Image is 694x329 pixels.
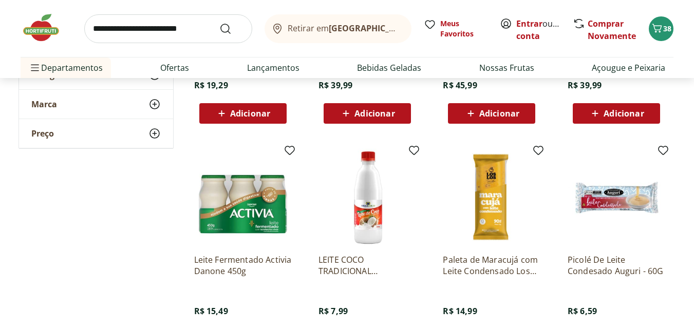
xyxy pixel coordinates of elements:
span: Adicionar [604,109,644,118]
span: Meus Favoritos [440,18,487,39]
a: Ofertas [160,62,189,74]
span: Adicionar [479,109,519,118]
a: Meus Favoritos [424,18,487,39]
button: Preço [19,119,173,148]
button: Menu [29,55,41,80]
button: Adicionar [324,103,411,124]
button: Adicionar [573,103,660,124]
a: Criar conta [516,18,573,42]
a: Leite Fermentado Activia Danone 450g [194,254,292,277]
img: Hortifruti [21,12,72,43]
span: Departamentos [29,55,103,80]
img: Picolé De Leite Condesado Auguri - 60G [568,148,665,246]
a: Lançamentos [247,62,299,74]
span: Retirar em [288,24,401,33]
input: search [84,14,252,43]
button: Marca [19,90,173,119]
a: LEITE COCO TRADICIONAL BRASCOCO 500ML [318,254,416,277]
span: 38 [663,24,671,33]
span: R$ 45,99 [443,80,477,91]
a: Bebidas Geladas [357,62,421,74]
span: Marca [31,99,57,109]
button: Adicionar [199,103,287,124]
a: Entrar [516,18,542,29]
span: R$ 15,49 [194,305,228,317]
a: Nossas Frutas [479,62,534,74]
button: Submit Search [219,23,244,35]
span: Adicionar [354,109,395,118]
b: [GEOGRAPHIC_DATA]/[GEOGRAPHIC_DATA] [329,23,502,34]
span: R$ 19,29 [194,80,228,91]
button: Carrinho [649,16,673,41]
a: Picolé De Leite Condesado Auguri - 60G [568,254,665,277]
button: Retirar em[GEOGRAPHIC_DATA]/[GEOGRAPHIC_DATA] [265,14,411,43]
button: Adicionar [448,103,535,124]
span: Adicionar [230,109,270,118]
span: R$ 6,59 [568,305,597,317]
a: Açougue e Peixaria [592,62,665,74]
span: R$ 14,99 [443,305,477,317]
span: R$ 39,99 [318,80,352,91]
img: Leite Fermentado Activia Danone 450g [194,148,292,246]
span: Preço [31,128,54,139]
img: Paleta de Maracujá com Leite Condensado Los Los 90g [443,148,540,246]
span: ou [516,17,562,42]
span: R$ 39,99 [568,80,602,91]
a: Paleta de Maracujá com Leite Condensado Los Los 90g [443,254,540,277]
img: LEITE COCO TRADICIONAL BRASCOCO 500ML [318,148,416,246]
a: Comprar Novamente [588,18,636,42]
span: R$ 7,99 [318,305,348,317]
